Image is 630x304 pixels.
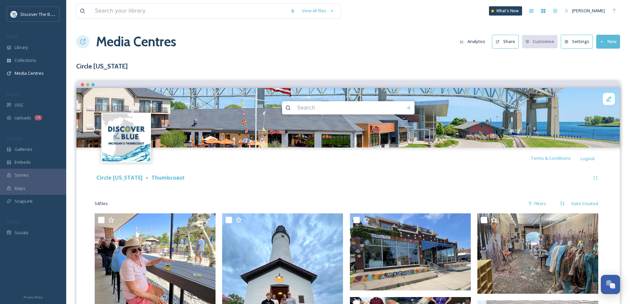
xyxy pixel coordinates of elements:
[96,32,176,52] a: Media Centres
[15,198,33,204] span: SnapLink
[457,35,489,48] button: Analytics
[15,159,31,165] span: Embeds
[350,213,471,290] img: Foundry 2025 bluewater.org ks (5).jpg
[522,35,561,48] a: Customise
[15,230,28,236] span: Socials
[568,197,602,210] div: Date Created
[457,35,492,48] a: Analytics
[581,155,595,161] span: Logout
[15,102,24,108] span: UGC
[561,35,596,48] a: Settings
[151,174,185,181] strong: Thumbcoast
[525,197,550,210] div: Filters
[21,11,56,17] span: Discover The Blue
[477,213,598,294] img: Foundry 2025 bluewater.org ks (1).jpg
[11,11,17,18] img: 1710423113617.jpeg
[15,146,32,152] span: Galleries
[492,35,519,48] button: Share
[102,113,150,161] img: 1710423113617.jpeg
[561,4,608,17] a: [PERSON_NAME]
[7,34,18,39] span: MEDIA
[489,6,522,16] a: What's New
[76,62,620,71] h3: Circle [US_STATE]
[95,200,108,207] span: 54 file s
[7,136,22,141] span: WIDGETS
[15,57,36,64] span: Collections
[15,185,25,192] span: Maps
[531,154,581,162] a: Terms & Conditions
[15,44,28,51] span: Library
[76,88,620,148] img: Freighters looking from rm 202+.jpg
[24,293,43,301] a: Privacy Policy
[15,115,31,121] span: Uploads
[24,295,43,299] span: Privacy Policy
[561,35,593,48] button: Settings
[596,35,620,48] button: New
[299,4,337,17] a: View all files
[294,101,385,115] input: Search
[601,275,620,294] button: Open Chat
[34,115,42,120] div: 74
[7,92,21,97] span: COLLECT
[572,8,605,14] span: [PERSON_NAME]
[7,219,20,224] span: SOCIALS
[531,155,571,161] span: Terms & Conditions
[92,4,287,18] input: Search your library
[15,172,29,178] span: Stories
[15,70,44,76] span: Media Centres
[522,35,558,48] button: Customise
[96,174,143,181] strong: Circle [US_STATE]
